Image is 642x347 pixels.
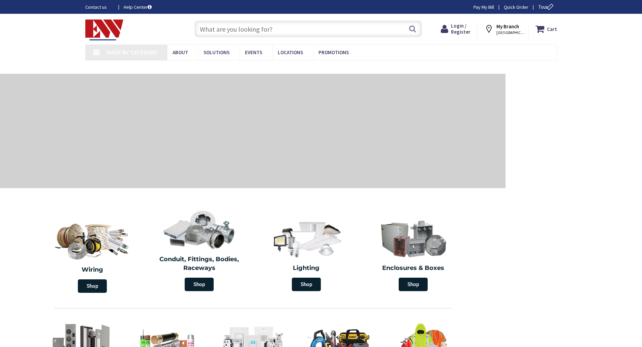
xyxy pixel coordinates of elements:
a: Contact us [85,4,113,10]
span: Shop By Category [106,48,158,56]
h2: Enclosures & Boxes [365,264,462,273]
span: Promotions [318,49,349,56]
a: Wiring Shop [39,215,146,296]
span: Shop [399,278,428,291]
a: Enclosures & Boxes Shop [362,215,465,294]
a: Login / Register [441,23,470,35]
span: Locations [278,49,303,56]
span: About [173,49,188,56]
span: [GEOGRAPHIC_DATA], [GEOGRAPHIC_DATA] [496,30,525,35]
strong: Cart [547,23,557,35]
span: Tour [538,4,555,10]
span: Shop [185,278,214,291]
h2: Wiring [42,266,143,274]
div: My Branch [GEOGRAPHIC_DATA], [GEOGRAPHIC_DATA] [484,23,522,35]
a: Help Center [124,4,152,10]
span: Events [245,49,262,56]
a: Lighting Shop [254,215,358,294]
h2: Conduit, Fittings, Bodies, Raceways [151,255,248,272]
a: Cart [536,23,557,35]
strong: My Branch [496,23,519,30]
a: Conduit, Fittings, Bodies, Raceways Shop [148,207,251,294]
input: What are you looking for? [194,21,422,37]
span: Shop [78,279,107,293]
span: Solutions [204,49,230,56]
a: Pay My Bill [473,4,494,10]
span: Login / Register [451,23,470,35]
h2: Lighting [258,264,355,273]
a: Quick Order [504,4,528,10]
span: Shop [292,278,321,291]
img: Electrical Wholesalers, Inc. [85,20,124,40]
